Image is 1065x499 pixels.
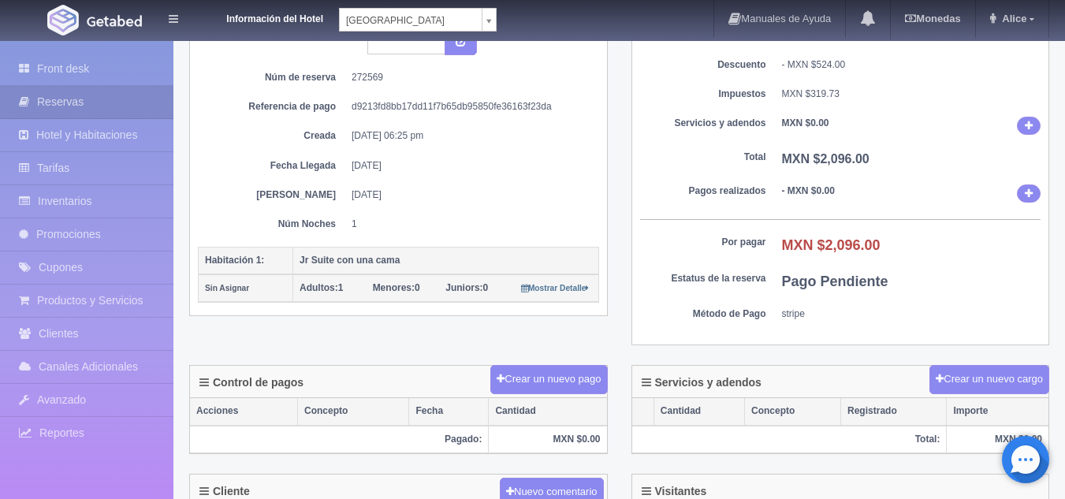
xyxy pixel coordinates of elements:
b: Monedas [905,13,960,24]
span: [GEOGRAPHIC_DATA] [346,9,475,32]
b: Habitación 1: [205,255,264,266]
dt: Referencia de pago [210,100,336,114]
th: Importe [947,398,1048,425]
dt: Impuestos [640,88,766,101]
dt: Total [640,151,766,164]
dd: stripe [782,307,1041,321]
th: Cantidad [489,398,607,425]
dd: d9213fd8bb17dd11f7b65db95850fe36163f23da [352,100,587,114]
b: MXN $2,096.00 [782,237,881,253]
strong: Menores: [373,282,415,293]
a: Mostrar Detalle [521,282,590,293]
span: 0 [445,282,488,293]
th: Concepto [298,398,409,425]
dd: [DATE] [352,159,587,173]
dd: [DATE] 06:25 pm [352,129,587,143]
b: Pago Pendiente [782,274,888,289]
h4: Visitantes [642,486,707,497]
th: Concepto [745,398,841,425]
span: 1 [300,282,343,293]
dt: Por pagar [640,236,766,249]
h4: Cliente [199,486,250,497]
th: Pagado: [190,426,489,453]
dd: 1 [352,218,587,231]
th: Total: [632,426,947,453]
div: - MXN $524.00 [782,58,1041,72]
b: MXN $2,096.00 [782,152,870,166]
dt: [PERSON_NAME] [210,188,336,202]
h4: Servicios y adendos [642,377,762,389]
dt: Descuento [640,58,766,72]
th: Cantidad [654,398,744,425]
strong: Adultos: [300,282,338,293]
a: [GEOGRAPHIC_DATA] [339,8,497,32]
small: Mostrar Detalle [521,284,590,292]
dd: [DATE] [352,188,587,202]
dt: Creada [210,129,336,143]
b: MXN $0.00 [782,117,829,128]
th: Acciones [190,398,298,425]
img: Getabed [47,5,79,35]
dt: Método de Pago [640,307,766,321]
dt: Núm Noches [210,218,336,231]
dd: 272569 [352,71,587,84]
th: MXN $0.00 [489,426,607,453]
dt: Núm de reserva [210,71,336,84]
th: Jr Suite con una cama [293,247,599,274]
dt: Pagos realizados [640,184,766,198]
span: 0 [373,282,420,293]
img: Getabed [87,15,142,27]
dt: Fecha Llegada [210,159,336,173]
button: Crear un nuevo cargo [929,365,1049,394]
small: Sin Asignar [205,284,249,292]
dt: Servicios y adendos [640,117,766,130]
span: Alice [998,13,1026,24]
b: - MXN $0.00 [782,185,835,196]
th: Registrado [841,398,947,425]
th: MXN $0.00 [947,426,1048,453]
dd: MXN $319.73 [782,88,1041,101]
th: Fecha [409,398,489,425]
h4: Control de pagos [199,377,303,389]
dt: Estatus de la reserva [640,272,766,285]
button: Crear un nuevo pago [490,365,607,394]
strong: Juniors: [445,282,482,293]
dt: Información del Hotel [197,8,323,26]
